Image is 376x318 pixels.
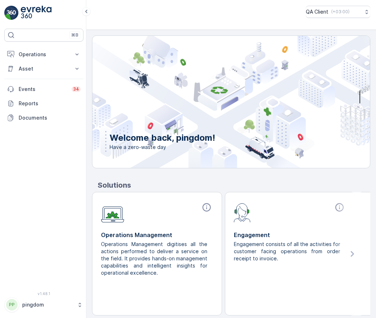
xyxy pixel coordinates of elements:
a: Events34 [4,82,83,96]
p: Operations Management [101,231,213,239]
p: Operations Management digitises all the actions performed to deliver a service on the field. It p... [101,241,207,276]
img: city illustration [60,36,370,168]
p: Operations [19,51,69,58]
p: Engagement [234,231,346,239]
img: module-icon [234,202,251,222]
p: Documents [19,114,81,121]
p: Asset [19,65,69,72]
p: ⌘B [71,32,78,38]
button: Operations [4,47,83,62]
span: v 1.48.1 [4,291,83,296]
p: Reports [19,100,81,107]
a: Documents [4,111,83,125]
p: ( +03:00 ) [331,9,350,15]
p: Solutions [98,180,370,191]
button: QA Client(+03:00) [306,6,370,18]
img: logo_light-DOdMpM7g.png [21,6,52,20]
p: pingdom [22,301,73,308]
p: 34 [73,86,79,92]
p: Events [19,86,67,93]
div: PP [6,299,18,310]
button: Asset [4,62,83,76]
p: QA Client [306,8,328,15]
p: Welcome back, pingdom! [110,132,215,144]
button: PPpingdom [4,297,83,312]
img: logo [4,6,19,20]
span: Have a zero-waste day [110,144,215,151]
p: Engagement consists of all the activities for customer facing operations from order receipt to in... [234,241,340,262]
a: Reports [4,96,83,111]
img: module-icon [101,202,124,223]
